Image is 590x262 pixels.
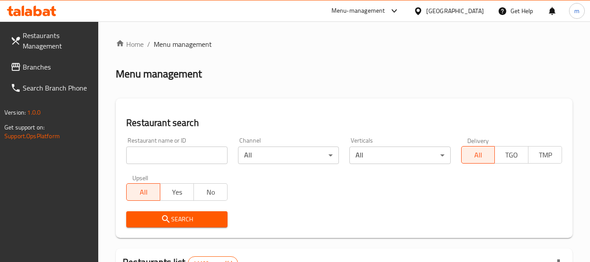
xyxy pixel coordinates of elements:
[426,6,484,16] div: [GEOGRAPHIC_DATA]
[4,107,26,118] span: Version:
[494,146,528,164] button: TGO
[4,130,60,142] a: Support.OpsPlatform
[461,146,495,164] button: All
[126,147,227,164] input: Search for restaurant name or ID..
[3,25,99,56] a: Restaurants Management
[126,116,562,129] h2: Restaurant search
[467,137,489,143] label: Delivery
[574,6,580,16] span: m
[23,83,92,93] span: Search Branch Phone
[147,39,150,49] li: /
[197,186,224,199] span: No
[3,77,99,98] a: Search Branch Phone
[23,30,92,51] span: Restaurants Management
[528,146,562,164] button: TMP
[133,214,220,225] span: Search
[116,39,573,49] nav: breadcrumb
[160,183,194,201] button: Yes
[126,183,160,201] button: All
[130,186,157,199] span: All
[349,147,450,164] div: All
[532,149,559,161] span: TMP
[116,39,144,49] a: Home
[27,107,41,118] span: 1.0.0
[465,149,492,161] span: All
[4,122,45,133] span: Get support on:
[116,67,202,81] h2: Menu management
[23,62,92,72] span: Branches
[193,183,228,201] button: No
[126,211,227,227] button: Search
[498,149,525,161] span: TGO
[164,186,190,199] span: Yes
[3,56,99,77] a: Branches
[331,6,385,16] div: Menu-management
[132,175,148,181] label: Upsell
[238,147,339,164] div: All
[154,39,212,49] span: Menu management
